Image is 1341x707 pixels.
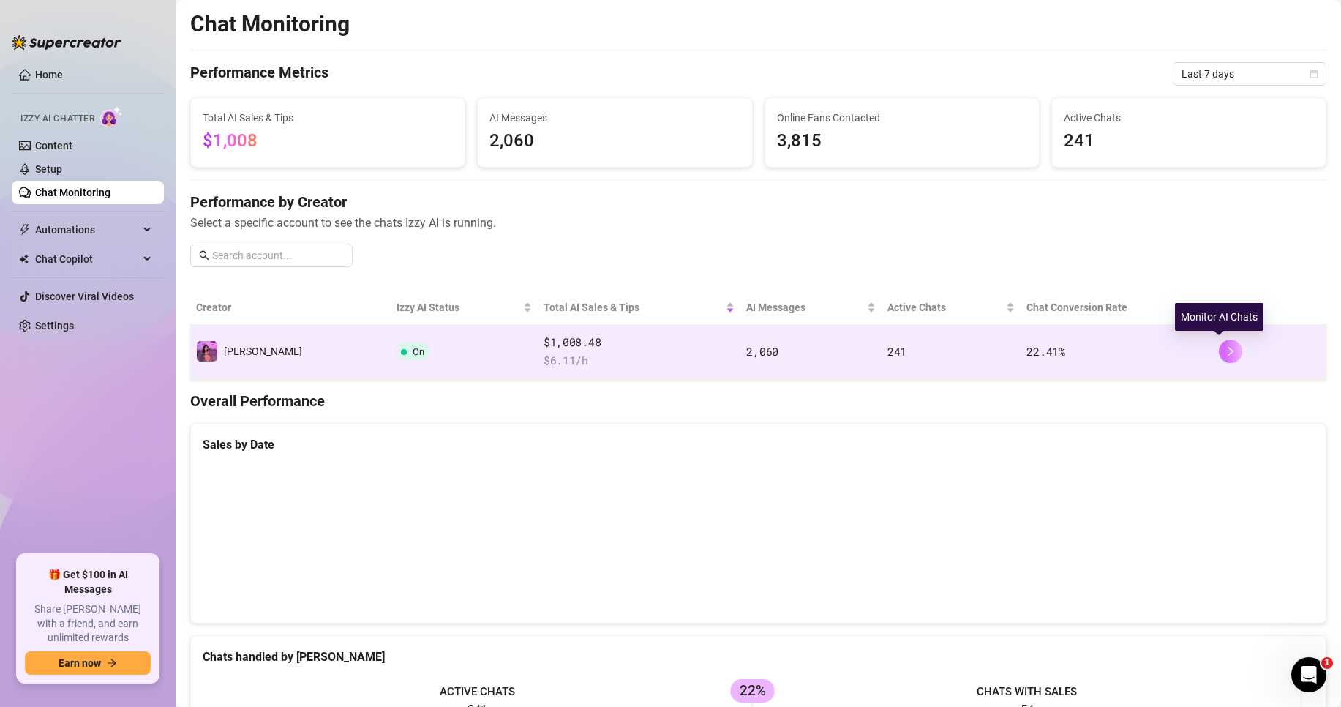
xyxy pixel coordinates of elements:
[100,106,123,127] img: AI Chatter
[1064,127,1314,155] span: 241
[25,602,151,646] span: Share [PERSON_NAME] with a friend, and earn unlimited rewards
[197,341,217,362] img: Luna
[882,291,1021,325] th: Active Chats
[489,127,740,155] span: 2,060
[887,344,906,359] span: 241
[190,10,350,38] h2: Chat Monitoring
[35,69,63,81] a: Home
[19,254,29,264] img: Chat Copilot
[203,435,1314,454] div: Sales by Date
[1064,110,1314,126] span: Active Chats
[35,218,139,242] span: Automations
[544,334,735,351] span: $1,008.48
[35,163,62,175] a: Setup
[35,247,139,271] span: Chat Copilot
[544,352,735,370] span: $ 6.11 /h
[190,62,328,86] h4: Performance Metrics
[12,35,121,50] img: logo-BBDzfeDw.svg
[1310,70,1318,78] span: calendar
[746,299,863,315] span: AI Messages
[740,291,881,325] th: AI Messages
[190,192,1326,212] h4: Performance by Creator
[1175,303,1263,331] div: Monitor AI Chats
[190,391,1326,411] h4: Overall Performance
[224,345,302,357] span: [PERSON_NAME]
[25,568,151,596] span: 🎁 Get $100 in AI Messages
[489,110,740,126] span: AI Messages
[887,299,1004,315] span: Active Chats
[190,214,1326,232] span: Select a specific account to see the chats Izzy AI is running.
[1225,346,1236,356] span: right
[20,112,94,126] span: Izzy AI Chatter
[1321,657,1333,669] span: 1
[25,651,151,675] button: Earn nowarrow-right
[19,224,31,236] span: thunderbolt
[203,110,453,126] span: Total AI Sales & Tips
[190,291,391,325] th: Creator
[203,648,1314,666] div: Chats handled by [PERSON_NAME]
[1182,63,1318,85] span: Last 7 days
[1021,291,1212,325] th: Chat Conversion Rate
[35,320,74,332] a: Settings
[538,291,740,325] th: Total AI Sales & Tips
[413,346,424,357] span: On
[397,299,520,315] span: Izzy AI Status
[544,299,723,315] span: Total AI Sales & Tips
[203,130,258,151] span: $1,008
[746,344,778,359] span: 2,060
[391,291,538,325] th: Izzy AI Status
[1026,344,1064,359] span: 22.41 %
[777,110,1027,126] span: Online Fans Contacted
[777,127,1027,155] span: 3,815
[1219,340,1242,363] button: right
[107,658,117,668] span: arrow-right
[35,187,110,198] a: Chat Monitoring
[199,250,209,261] span: search
[35,291,134,302] a: Discover Viral Videos
[59,657,101,669] span: Earn now
[1291,657,1326,692] iframe: Intercom live chat
[35,140,72,151] a: Content
[212,247,344,263] input: Search account...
